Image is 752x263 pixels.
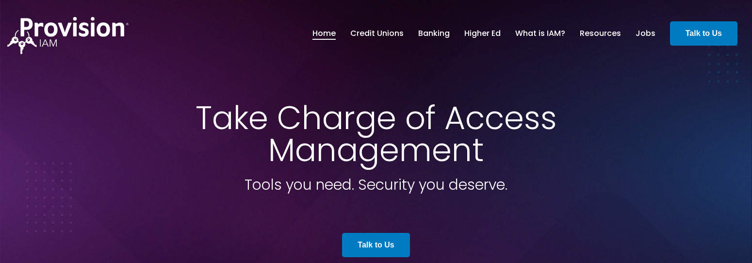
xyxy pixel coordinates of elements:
a: Talk to Us [342,233,409,257]
span: Take Charge of Access Management [196,96,557,172]
strong: Talk to Us [686,29,722,37]
nav: menu [305,18,663,49]
a: Talk to Us [670,21,737,46]
a: Banking [418,25,450,42]
a: Credit Unions [350,25,404,42]
strong: Talk to Us [358,241,394,249]
a: Resources [580,25,621,42]
a: Higher Ed [464,25,501,42]
a: Jobs [636,25,655,42]
a: What is IAM? [515,25,565,42]
a: Home [312,25,336,42]
span: Tools you need. Security you deserve. [245,174,507,195]
img: ProvisionIAM-Logo-White [7,17,129,54]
